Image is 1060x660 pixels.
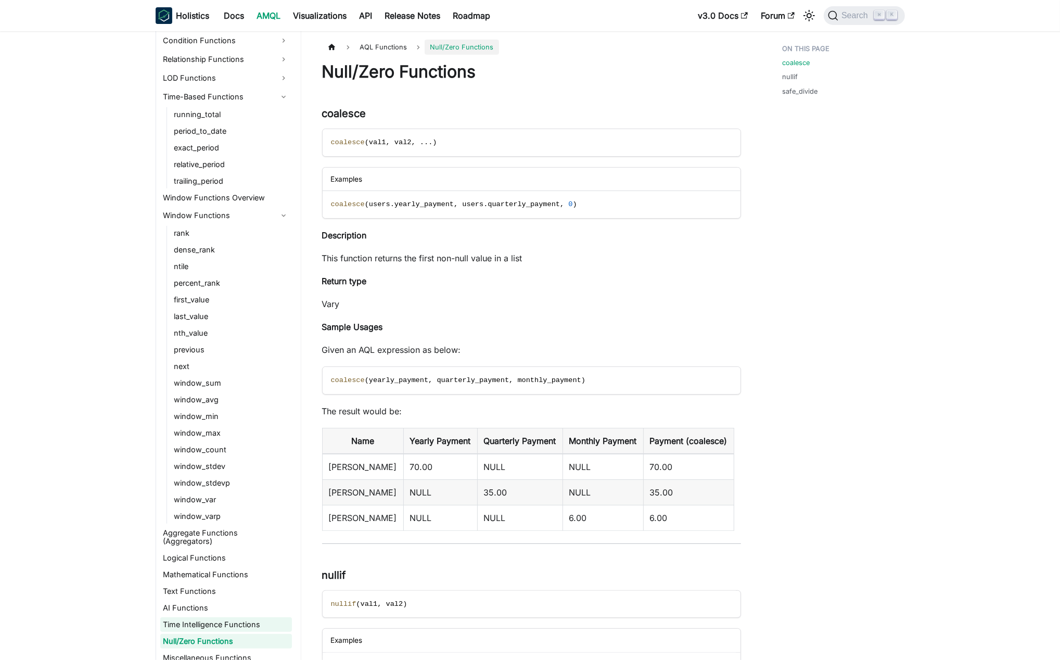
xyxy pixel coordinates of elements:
span: , [428,376,432,384]
a: first_value [171,293,292,307]
a: Window Functions Overview [160,191,292,205]
div: Examples [323,168,740,191]
th: Monthly Payment [563,428,643,454]
a: running_total [171,107,292,122]
span: , [412,138,416,146]
a: Condition Functions [160,32,292,49]
a: period_to_date [171,124,292,138]
td: 6.00 [643,505,734,530]
a: Null/Zero Functions [160,634,292,649]
span: , [454,200,458,208]
a: coalesce [783,58,810,68]
a: Logical Functions [160,551,292,565]
td: NULL [477,505,563,530]
span: . [424,138,428,146]
h3: nullif [322,569,741,582]
a: safe_divide [783,86,818,96]
kbd: ⌘ [874,10,885,20]
b: Holistics [176,9,210,22]
td: 35.00 [477,479,563,505]
a: Forum [755,7,801,24]
span: ) [403,600,407,608]
td: 35.00 [643,479,734,505]
span: val2 [394,138,412,146]
strong: Return type [322,276,367,286]
p: This function returns the first non-null value in a list [322,252,741,264]
th: Name [322,428,403,454]
nav: Docs sidebar [145,31,301,660]
a: Window Functions [160,207,292,224]
span: Search [838,11,874,20]
span: 0 [568,200,572,208]
td: NULL [403,479,477,505]
span: nullif [331,600,356,608]
td: [PERSON_NAME] [322,505,403,530]
span: quarterly_payment [488,200,560,208]
a: API [353,7,379,24]
strong: Sample Usages [322,322,383,332]
a: Text Functions [160,584,292,599]
span: . [420,138,424,146]
a: window_var [171,492,292,507]
span: ( [365,138,369,146]
span: , [377,600,381,608]
a: previous [171,342,292,357]
a: Time Intelligence Functions [160,617,292,632]
a: AMQL [251,7,287,24]
a: window_max [171,426,292,440]
span: yearly_payment [394,200,454,208]
th: Quarterly Payment [477,428,563,454]
h1: Null/Zero Functions [322,61,741,82]
a: trailing_period [171,174,292,188]
span: val1 [369,138,386,146]
span: ) [573,200,577,208]
span: ) [581,376,585,384]
a: window_stdev [171,459,292,474]
a: window_stdevp [171,476,292,490]
button: Search (Command+K) [824,6,904,25]
td: NULL [477,454,563,480]
a: LOD Functions [160,70,292,86]
div: Examples [323,629,740,652]
span: yearly_payment [369,376,428,384]
span: . [483,200,488,208]
a: window_count [171,442,292,457]
span: Null/Zero Functions [425,40,499,55]
td: 70.00 [643,454,734,480]
a: last_value [171,309,292,324]
td: [PERSON_NAME] [322,454,403,480]
th: Yearly Payment [403,428,477,454]
span: ) [432,138,437,146]
nav: Breadcrumbs [322,40,741,55]
span: users [369,200,390,208]
a: exact_period [171,141,292,155]
span: ( [365,200,369,208]
a: Roadmap [447,7,497,24]
a: Home page [322,40,342,55]
kbd: K [887,10,897,20]
a: Docs [218,7,251,24]
span: , [386,138,390,146]
span: val2 [386,600,403,608]
a: HolisticsHolistics [156,7,210,24]
a: nullif [783,72,798,82]
span: coalesce [331,376,365,384]
a: window_varp [171,509,292,524]
a: Time-Based Functions [160,88,292,105]
span: val1 [361,600,378,608]
p: Given an AQL expression as below: [322,344,741,356]
a: relative_period [171,157,292,172]
a: next [171,359,292,374]
span: , [560,200,564,208]
span: ( [365,376,369,384]
td: NULL [563,479,643,505]
strong: Description [322,230,367,240]
h3: coalesce [322,107,741,120]
button: Switch between dark and light mode (currently light mode) [801,7,818,24]
a: percent_rank [171,276,292,290]
td: 6.00 [563,505,643,530]
a: Aggregate Functions (Aggregators) [160,526,292,549]
span: AQL Functions [354,40,412,55]
a: Relationship Functions [160,51,292,68]
a: v3.0 Docs [692,7,755,24]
